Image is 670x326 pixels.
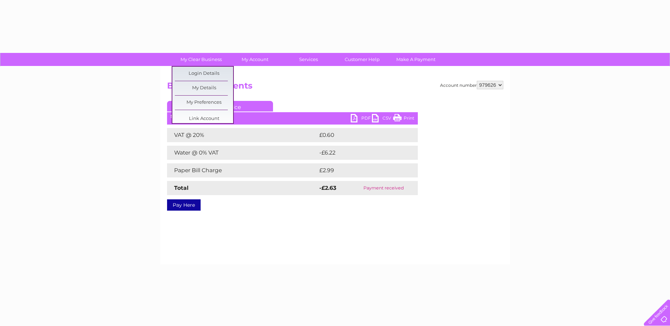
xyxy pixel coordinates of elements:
[319,185,336,191] strong: -£2.63
[172,53,230,66] a: My Clear Business
[175,67,233,81] a: Login Details
[349,181,418,195] td: Payment received
[175,112,233,126] a: Link Account
[279,53,338,66] a: Services
[318,163,402,177] td: £2.99
[167,146,318,160] td: Water @ 0% VAT
[318,128,402,142] td: £0.60
[393,114,414,124] a: Print
[174,185,189,191] strong: Total
[333,53,391,66] a: Customer Help
[351,114,372,124] a: PDF
[167,199,201,211] a: Pay Here
[167,101,273,111] a: Current Invoice
[167,114,418,119] div: [DATE]
[226,53,284,66] a: My Account
[175,81,233,95] a: My Details
[167,163,318,177] td: Paper Bill Charge
[387,53,445,66] a: Make A Payment
[175,96,233,110] a: My Preferences
[440,81,503,89] div: Account number
[167,128,318,142] td: VAT @ 20%
[318,146,403,160] td: -£6.22
[372,114,393,124] a: CSV
[167,81,503,94] h2: Bills and Payments
[171,114,207,119] b: Statement Date:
